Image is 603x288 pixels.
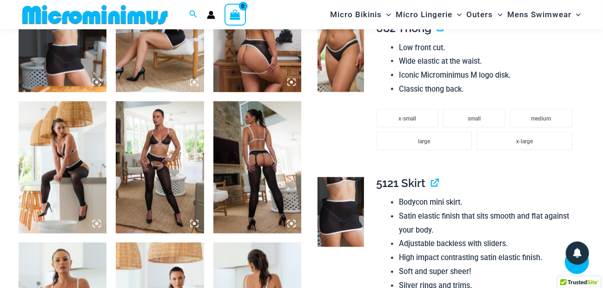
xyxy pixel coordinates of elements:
[318,177,364,248] img: Electric Illusion Noir Skirt
[399,210,577,237] li: Satin elastic finish that sits smooth and flat against your body.
[399,115,417,122] span: x-small
[493,3,503,27] span: Menu Toggle
[467,3,493,27] span: Outers
[19,4,172,25] img: MM SHOP LOGO FLAT
[507,3,571,27] span: Mens Swimwear
[399,54,577,68] li: Wide elastic at the waist.
[328,3,393,27] a: Micro BikinisMenu ToggleMenu Toggle
[399,196,577,210] li: Bodycon mini skirt.
[330,3,382,27] span: Micro Bikinis
[464,3,505,27] a: OutersMenu ToggleMenu Toggle
[213,101,301,234] img: Electric Illusion Noir 1521 Bra 611 Micro 552 Tights
[225,4,246,25] a: View Shopping Cart, empty
[531,115,551,122] span: medium
[443,109,505,127] li: small
[477,132,572,150] li: x-large
[399,68,577,82] li: Iconic Microminimus M logo disk.
[510,109,572,127] li: medium
[399,41,577,55] li: Low front cut.
[505,3,583,27] a: Mens SwimwearMenu ToggleMenu Toggle
[418,138,430,145] span: large
[399,237,577,251] li: Adjustable backless with sliders.
[116,101,204,234] img: Electric Illusion Noir 1521 Bra 611 Micro 552 Tights
[399,82,577,96] li: Classic thong back.
[399,265,577,279] li: Soft and super sheer!
[393,3,464,27] a: Micro LingerieMenu ToggleMenu Toggle
[571,3,581,27] span: Menu Toggle
[207,11,215,19] a: Account icon link
[516,138,533,145] span: x-large
[19,101,106,234] img: Electric Illusion Noir 1521 Bra 611 Micro 552 Tights
[399,251,577,265] li: High impact contrasting satin elastic finish.
[189,9,198,20] a: Search icon link
[377,109,439,127] li: x-small
[377,177,426,190] span: 5121 Skirt
[377,132,472,150] li: large
[377,21,432,35] span: 682 Thong
[468,115,481,122] span: small
[382,3,391,27] span: Menu Toggle
[318,22,364,92] img: Electric Illusion Noir 682 Thong
[452,3,462,27] span: Menu Toggle
[396,3,452,27] span: Micro Lingerie
[326,1,584,28] nav: Site Navigation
